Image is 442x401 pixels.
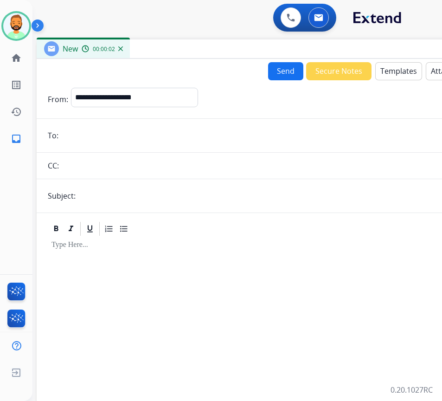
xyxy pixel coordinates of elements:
[11,133,22,144] mat-icon: inbox
[63,44,78,54] span: New
[49,222,63,236] div: Bold
[11,79,22,91] mat-icon: list_alt
[64,222,78,236] div: Italic
[83,222,97,236] div: Underline
[11,106,22,117] mat-icon: history
[391,384,433,395] p: 0.20.1027RC
[306,62,372,80] button: Secure Notes
[48,94,68,105] p: From:
[102,222,116,236] div: Ordered List
[11,52,22,64] mat-icon: home
[48,190,76,201] p: Subject:
[93,45,115,53] span: 00:00:02
[117,222,131,236] div: Bullet List
[268,62,303,80] button: Send
[48,130,58,141] p: To:
[3,13,29,39] img: avatar
[375,62,422,80] button: Templates
[48,160,59,171] p: CC:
